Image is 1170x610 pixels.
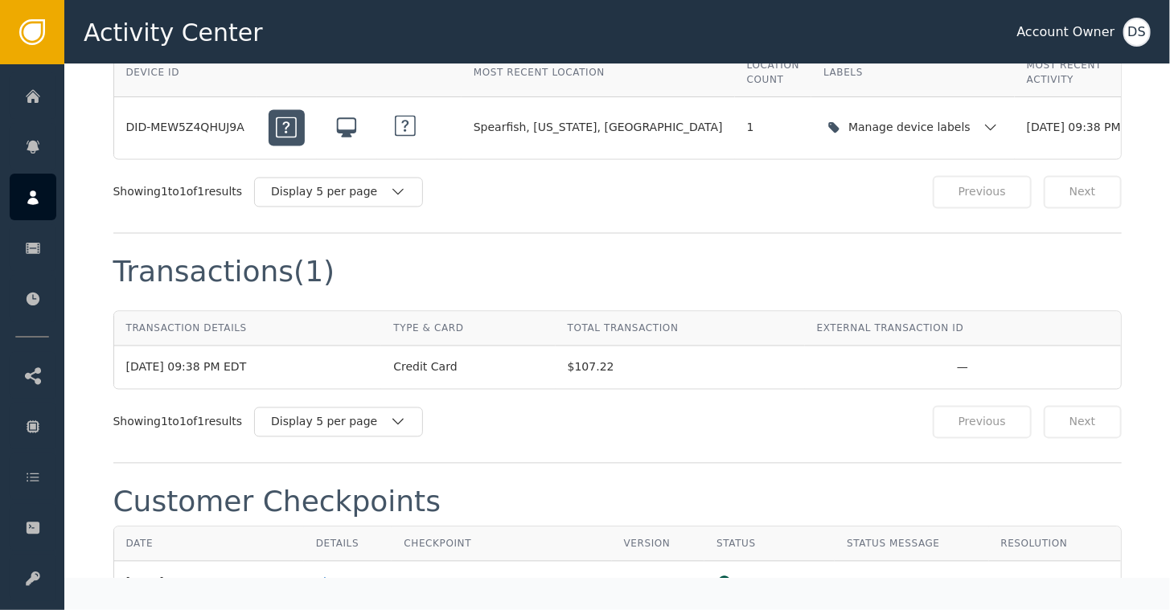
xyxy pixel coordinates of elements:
th: Location Count [735,48,811,97]
div: [DATE] 09:38 PM EDT [126,359,370,376]
td: — [835,562,988,604]
span: — [817,359,1109,376]
div: Checkpoint [404,537,599,551]
div: Status Message [847,537,976,551]
div: Display 5 per page [271,414,390,431]
td: SHOPIFY_CREATE_ORDER [392,562,611,604]
th: External Transaction ID [805,312,1121,346]
div: Showing 1 to 1 of 1 results [113,414,243,431]
div: Status [716,537,823,551]
button: Manage device labels [823,112,1003,145]
div: Account Owner [1017,23,1115,42]
div: Manage device labels [848,120,975,137]
button: DS [1123,18,1151,47]
th: Transaction Details [114,312,382,346]
th: Labels [811,48,1015,97]
th: Total Transaction [556,312,805,346]
td: 1 [612,562,705,604]
button: Display 5 per page [254,178,423,207]
td: [DATE] 09:38 PM EDT [114,562,304,604]
span: $107.22 [568,359,793,376]
button: Display 5 per page [254,407,423,437]
div: Credit Card [393,359,543,376]
div: SUCCESS [716,575,823,592]
div: Showing 1 to 1 of 1 results [113,184,243,201]
div: Transactions (1) [113,258,335,287]
span: Activity Center [84,14,263,51]
span: Spearfish, [US_STATE], [GEOGRAPHIC_DATA] [474,120,723,137]
div: Date [126,537,292,551]
div: Details [316,537,380,551]
div: Resolution [1001,537,1109,551]
div: Customer Checkpoints [113,488,441,517]
th: Device ID [114,48,257,97]
div: 1 [747,120,799,137]
th: Type & Card [381,312,555,346]
th: Most Recent Activity [1015,48,1160,97]
div: Display 5 per page [271,184,390,201]
div: [DATE] 09:38 PM EDT [1027,120,1147,137]
div: View [316,575,380,592]
div: DID-MEW5Z4QHUJ9A [126,120,244,137]
div: Version [624,537,693,551]
th: Most Recent Location [462,48,735,97]
td: UNRESOLVED [989,562,1121,604]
